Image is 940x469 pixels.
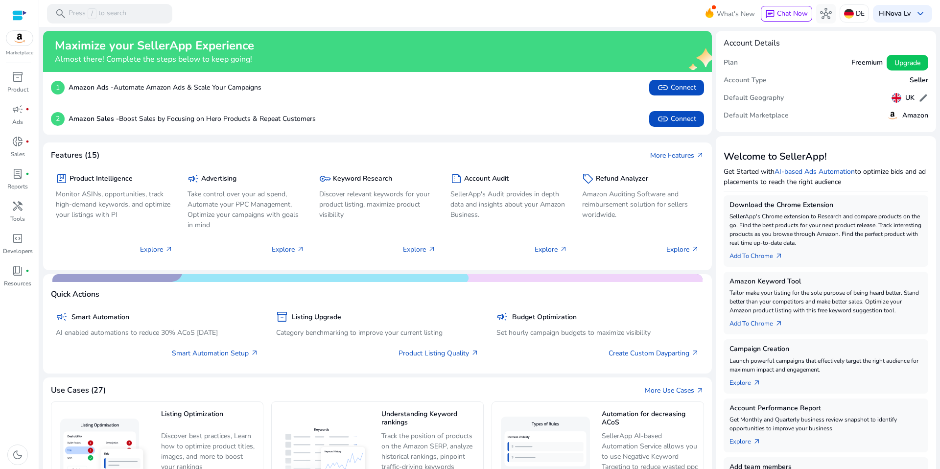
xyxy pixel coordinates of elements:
p: Tools [10,214,25,223]
a: Explorearrow_outward [729,433,769,446]
h5: Download the Chrome Extension [729,201,922,210]
b: Nova Lv [886,9,911,18]
p: Hi [879,10,911,17]
p: Marketplace [6,49,33,57]
h5: Account Audit [464,175,509,183]
b: Amazon Sales - [69,114,119,123]
a: AI-based Ads Automation [775,167,855,176]
span: key [319,173,331,185]
p: Monitor ASINs, opportunities, track high-demand keywords, and optimize your listings with PI [56,189,173,220]
h5: Default Geography [724,94,784,102]
img: uk.svg [892,93,901,103]
a: Add To Chrome [729,315,791,328]
p: Developers [3,247,33,256]
p: SellerApp's Chrome extension to Research and compare products on the go. Find the best products f... [729,212,922,247]
h5: Keyword Research [333,175,392,183]
span: Connect [657,82,696,94]
span: arrow_outward [775,252,783,260]
span: keyboard_arrow_down [915,8,926,20]
button: linkConnect [649,80,704,95]
span: Chat Now [777,9,808,18]
p: Press to search [69,8,126,19]
p: Ads [12,117,23,126]
p: Get Monthly and Quarterly business review snapshot to identify opportunities to improve your busi... [729,415,922,433]
span: campaign [56,311,68,323]
span: arrow_outward [696,151,704,159]
h5: UK [905,94,915,102]
span: summarize [450,173,462,185]
h5: Advertising [201,175,236,183]
button: chatChat Now [761,6,812,22]
p: Automate Amazon Ads & Scale Your Campaigns [69,82,261,93]
span: arrow_outward [428,245,436,253]
h4: Almost there! Complete the steps below to keep going! [55,55,254,64]
span: fiber_manual_record [25,172,29,176]
span: fiber_manual_record [25,107,29,111]
p: Category benchmarking to improve your current listing [276,328,479,338]
p: Discover relevant keywords for your product listing, maximize product visibility [319,189,436,220]
span: inventory_2 [12,71,23,83]
span: campaign [12,103,23,115]
img: amazon.svg [6,31,33,46]
span: arrow_outward [753,379,761,387]
span: hub [820,8,832,20]
h5: Seller [910,76,928,85]
span: package [56,173,68,185]
span: arrow_outward [753,438,761,446]
a: Create Custom Dayparting [609,348,699,358]
a: More Use Casesarrow_outward [645,385,704,396]
p: Resources [4,279,31,288]
p: Set hourly campaign budgets to maximize visibility [496,328,699,338]
h4: Account Details [724,39,780,48]
span: fiber_manual_record [25,269,29,273]
p: Launch powerful campaigns that effectively target the right audience for maximum impact and engag... [729,356,922,374]
span: lab_profile [12,168,23,180]
h5: Listing Optimization [161,410,258,427]
h5: Account Performance Report [729,404,922,413]
h5: Listing Upgrade [292,313,341,322]
h4: Quick Actions [51,290,99,299]
p: DE [856,5,865,22]
span: book_4 [12,265,23,277]
p: Explore [140,244,173,255]
a: More Featuresarrow_outward [650,150,704,161]
h5: Smart Automation [71,313,129,322]
span: What's New [717,5,755,23]
p: 2 [51,112,65,126]
span: arrow_outward [251,349,258,357]
span: arrow_outward [165,245,173,253]
a: Add To Chrome [729,247,791,261]
button: linkConnect [649,111,704,127]
p: Explore [666,244,699,255]
p: Get Started with to optimize bids and ad placements to reach the right audience [724,166,928,187]
span: search [55,8,67,20]
p: Explore [535,244,567,255]
p: Product [7,85,28,94]
b: Amazon Ads - [69,83,114,92]
button: hub [816,4,836,23]
span: donut_small [12,136,23,147]
h5: Amazon [902,112,928,120]
img: de.svg [844,9,854,19]
span: fiber_manual_record [25,140,29,143]
a: Product Listing Quality [399,348,479,358]
span: arrow_outward [696,387,704,395]
p: SellerApp's Audit provides in depth data and insights about your Amazon Business. [450,189,567,220]
span: arrow_outward [471,349,479,357]
span: sell [582,173,594,185]
span: arrow_outward [691,245,699,253]
span: dark_mode [12,449,23,461]
h3: Welcome to SellerApp! [724,151,928,163]
h5: Freemium [851,59,883,67]
a: Smart Automation Setup [172,348,258,358]
span: arrow_outward [560,245,567,253]
p: Sales [11,150,25,159]
span: arrow_outward [691,349,699,357]
p: Tailor make your listing for the sole purpose of being heard better. Stand better than your compe... [729,288,922,315]
button: Upgrade [887,55,928,70]
h5: Understanding Keyword rankings [381,410,478,427]
span: inventory_2 [276,311,288,323]
span: / [88,8,96,19]
p: Reports [7,182,28,191]
span: campaign [188,173,199,185]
